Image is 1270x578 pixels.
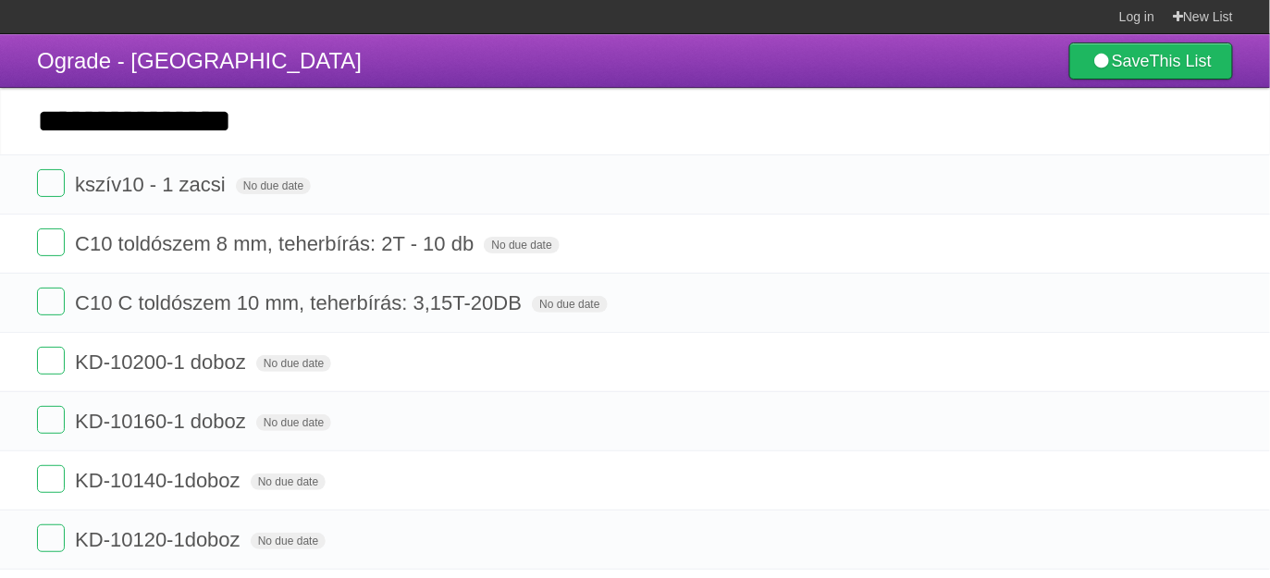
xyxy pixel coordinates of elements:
span: KD-10160-1 doboz [75,410,251,433]
span: KD-10140-1doboz [75,469,245,492]
label: Done [37,169,65,197]
span: C10 C toldószem 10 mm, teherbírás: 3,15T-20DB [75,291,526,314]
span: No due date [251,533,326,549]
a: SaveThis List [1069,43,1233,80]
span: KD-10120-1doboz [75,528,245,551]
span: No due date [251,473,326,490]
b: This List [1150,52,1212,70]
label: Done [37,288,65,315]
label: Done [37,465,65,493]
span: No due date [256,414,331,431]
span: No due date [532,296,607,313]
span: C10 toldószem 8 mm, teherbírás: 2T - 10 db [75,232,478,255]
label: Done [37,406,65,434]
span: kszív10 - 1 zacsi [75,173,230,196]
span: No due date [256,355,331,372]
span: No due date [484,237,559,253]
label: Done [37,228,65,256]
span: KD-10200-1 doboz [75,350,251,374]
label: Done [37,347,65,375]
span: No due date [236,178,311,194]
span: Ograde - [GEOGRAPHIC_DATA] [37,48,362,73]
label: Done [37,524,65,552]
